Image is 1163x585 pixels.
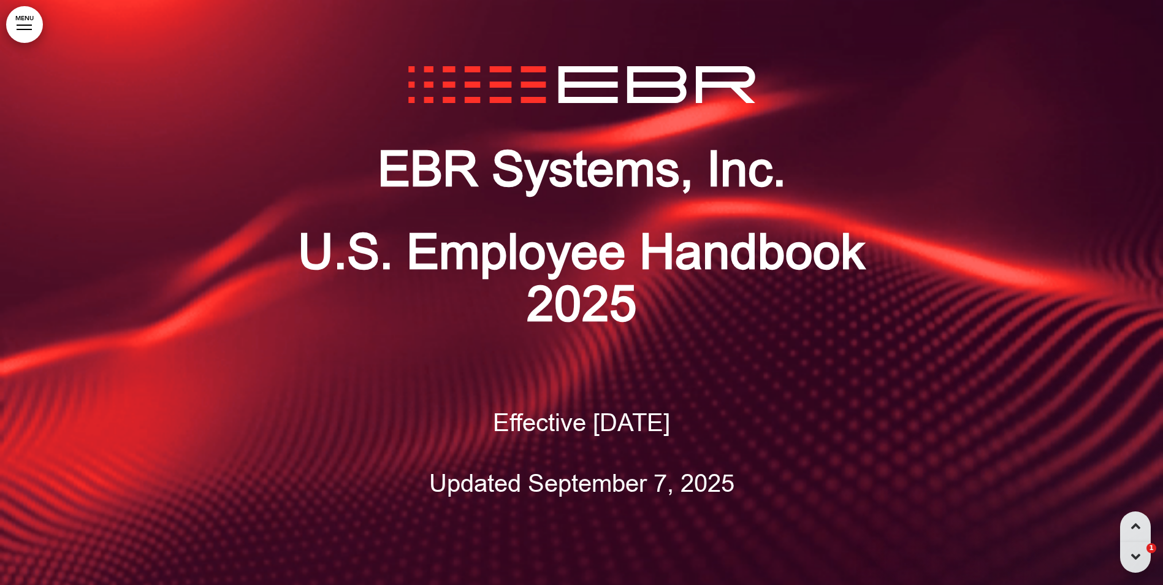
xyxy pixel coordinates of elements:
iframe: Intercom live chat [1121,543,1151,573]
span: 1 [1146,543,1156,553]
span: EBR Systems, Inc. [378,137,786,203]
img: 65d2a85fee5c6511fde761b8_EBR%20-%20Logo%20-%20Main%20-%20Light.svg [408,66,755,103]
span: Updated September 7, 2025 [429,467,734,500]
span: U.S. Employee Handbook 2025 [298,220,865,338]
a: MENU [6,6,43,43]
span: Effective [DATE] [493,407,670,440]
